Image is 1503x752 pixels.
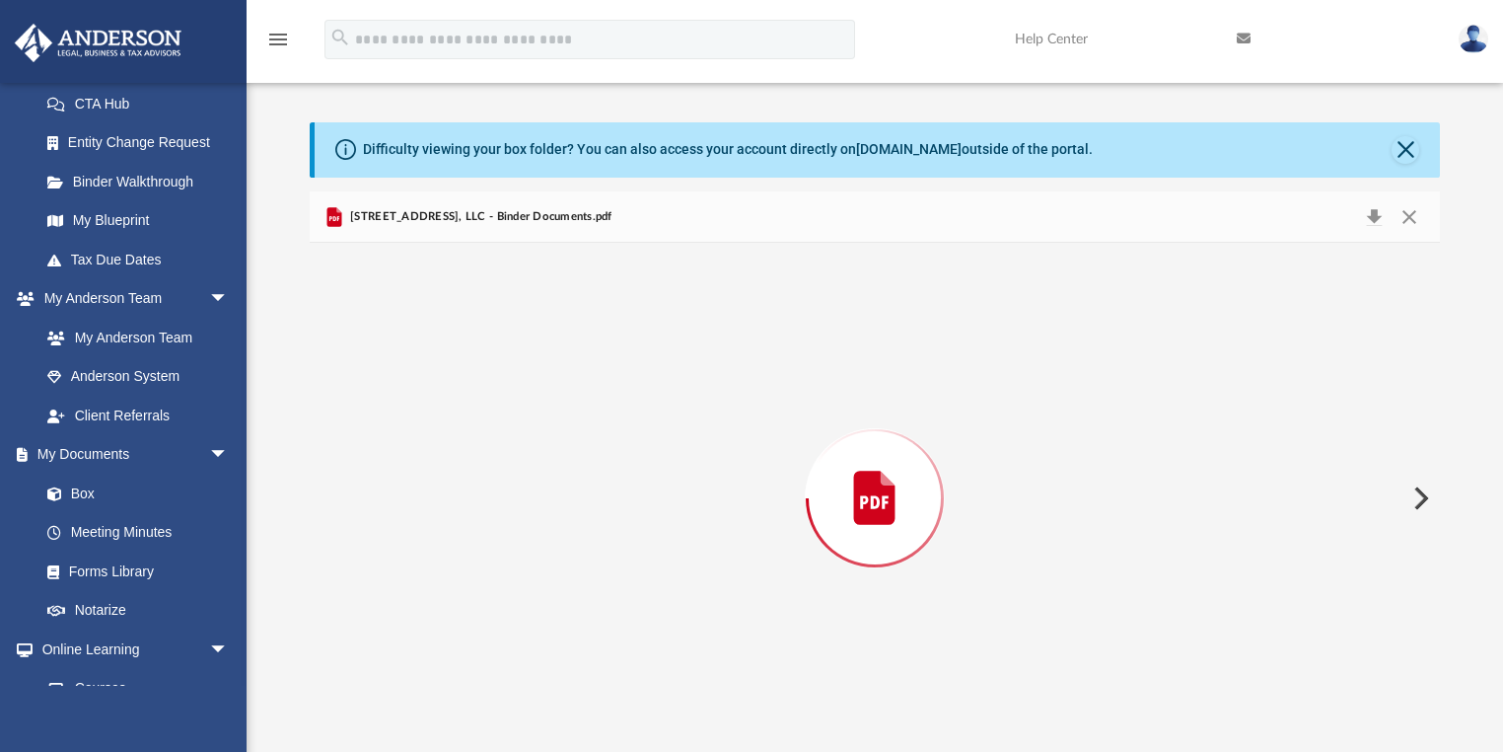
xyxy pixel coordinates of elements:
span: arrow_drop_down [209,279,249,320]
a: My Anderson Teamarrow_drop_down [14,279,249,319]
a: My Blueprint [28,201,249,241]
a: Notarize [28,591,249,631]
a: Entity Change Request [28,123,258,163]
i: search [329,27,351,48]
span: arrow_drop_down [209,630,249,670]
a: Anderson System [28,357,249,397]
a: Box [28,474,239,513]
span: arrow_drop_down [209,435,249,476]
a: Courses [28,669,249,709]
button: Download [1356,203,1392,231]
a: Forms Library [28,552,239,591]
button: Close [1392,203,1427,231]
a: menu [266,38,290,51]
button: Next File [1397,471,1441,526]
a: Client Referrals [28,396,249,435]
button: Close [1392,136,1419,164]
span: [STREET_ADDRESS], LLC - Binder Documents.pdf [346,208,612,226]
a: My Anderson Team [28,318,239,357]
div: Difficulty viewing your box folder? You can also access your account directly on outside of the p... [363,139,1093,160]
a: My Documentsarrow_drop_down [14,435,249,475]
i: menu [266,28,290,51]
img: User Pic [1459,25,1488,53]
a: Tax Due Dates [28,240,258,279]
a: Binder Walkthrough [28,162,258,201]
a: CTA Hub [28,84,258,123]
a: Online Learningarrow_drop_down [14,630,249,669]
img: Anderson Advisors Platinum Portal [9,24,187,62]
a: [DOMAIN_NAME] [856,141,962,157]
a: Meeting Minutes [28,513,249,553]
